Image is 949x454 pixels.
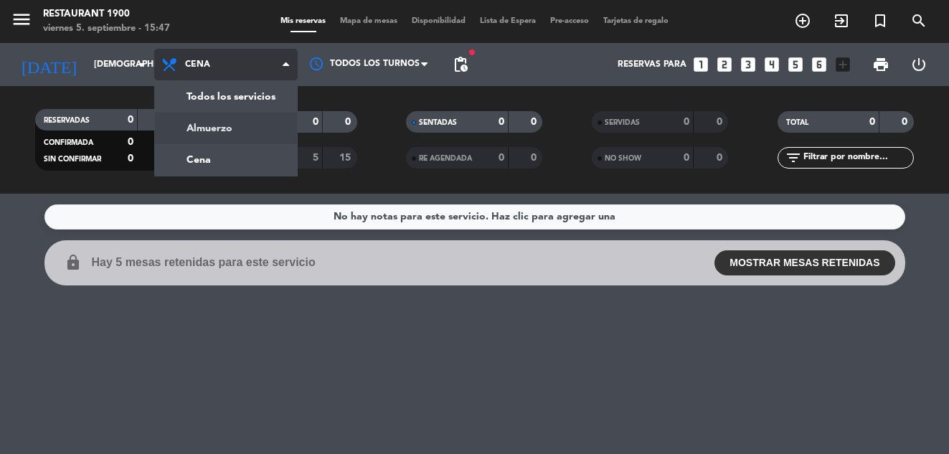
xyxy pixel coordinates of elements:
span: NO SHOW [605,155,641,162]
div: Restaurant 1900 [43,7,170,22]
button: MOSTRAR MESAS RETENIDAS [714,250,894,275]
a: Cena [155,144,297,176]
i: search [910,12,927,29]
i: menu [11,9,32,30]
strong: 0 [531,153,539,163]
i: looks_4 [762,55,781,74]
i: lock [65,254,82,271]
strong: 0 [684,117,689,127]
a: Almuerzo [155,113,297,144]
span: RESERVADAS [44,117,90,124]
span: print [872,56,889,73]
strong: 0 [499,153,504,163]
i: add_box [834,55,852,74]
span: Pre-acceso [543,17,596,25]
i: add_circle_outline [794,12,811,29]
strong: 0 [128,153,133,164]
span: SERVIDAS [605,119,640,126]
strong: 0 [531,117,539,127]
input: Filtrar por nombre... [802,150,913,166]
span: TOTAL [786,119,808,126]
i: looks_6 [810,55,828,74]
span: Hay 5 mesas retenidas para este servicio [92,253,316,272]
i: power_settings_new [910,56,927,73]
strong: 0 [128,137,133,147]
strong: 0 [313,117,318,127]
strong: 0 [684,153,689,163]
span: Reservas para [618,60,686,70]
i: looks_two [715,55,734,74]
strong: 0 [869,117,875,127]
span: SIN CONFIRMAR [44,156,101,163]
span: SENTADAS [419,119,457,126]
strong: 15 [339,153,354,163]
span: CONFIRMADA [44,139,93,146]
i: [DATE] [11,49,87,80]
i: exit_to_app [833,12,850,29]
a: Todos los servicios [155,81,297,113]
div: No hay notas para este servicio. Haz clic para agregar una [334,209,615,225]
strong: 0 [128,115,133,125]
i: arrow_drop_down [133,56,151,73]
span: Disponibilidad [405,17,473,25]
strong: 0 [345,117,354,127]
div: viernes 5. septiembre - 15:47 [43,22,170,36]
i: looks_5 [786,55,805,74]
span: Cena [185,60,210,70]
div: LOG OUT [900,43,938,86]
span: Mapa de mesas [333,17,405,25]
span: fiber_manual_record [468,48,476,57]
strong: 0 [499,117,504,127]
strong: 5 [313,153,318,163]
span: Mis reservas [273,17,333,25]
i: filter_list [785,149,802,166]
span: Tarjetas de regalo [596,17,676,25]
span: pending_actions [452,56,469,73]
i: turned_in_not [872,12,889,29]
span: Lista de Espera [473,17,543,25]
strong: 0 [717,117,725,127]
span: RE AGENDADA [419,155,472,162]
i: looks_one [691,55,710,74]
strong: 0 [717,153,725,163]
strong: 0 [902,117,910,127]
i: looks_3 [739,55,757,74]
button: menu [11,9,32,35]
